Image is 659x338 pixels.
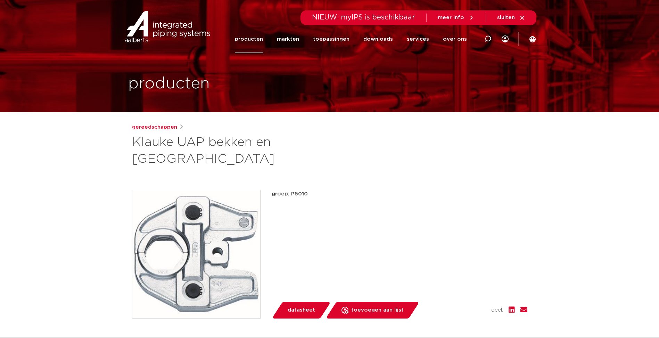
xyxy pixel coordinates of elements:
a: toepassingen [313,25,349,53]
a: gereedschappen [132,123,177,131]
a: markten [277,25,299,53]
nav: Menu [235,25,467,53]
span: sluiten [497,15,515,20]
div: my IPS [502,25,509,53]
a: meer info [438,15,475,21]
span: NIEUW: myIPS is beschikbaar [312,14,415,21]
span: toevoegen aan lijst [351,305,404,316]
span: deel: [491,306,503,314]
a: services [407,25,429,53]
a: datasheet [272,302,331,319]
a: sluiten [497,15,525,21]
a: downloads [363,25,393,53]
img: Product Image for Klauke UAP bekken en kettingen [132,190,260,318]
span: datasheet [288,305,315,316]
h1: Klauke UAP bekken en [GEOGRAPHIC_DATA] [132,134,393,168]
p: groep: P5010 [272,190,527,198]
h1: producten [128,73,210,95]
a: producten [235,25,263,53]
a: over ons [443,25,467,53]
span: meer info [438,15,464,20]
